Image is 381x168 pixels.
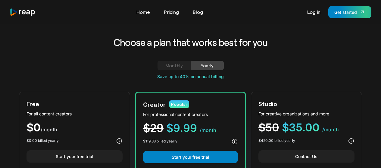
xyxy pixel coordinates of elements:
[19,73,362,80] div: Save up to 40% on annual billing
[190,7,206,17] a: Blog
[161,7,182,17] a: Pricing
[143,151,238,163] a: Start your free trial
[322,127,339,133] span: /month
[258,138,295,143] div: $420.00 billed yearly
[258,99,277,108] div: Studio
[334,9,357,15] div: Get started
[169,100,189,108] div: Popular
[166,121,197,135] span: $9.99
[133,7,153,17] a: Home
[198,62,217,69] div: Yearly
[304,7,323,17] a: Log in
[143,139,177,144] div: $119.88 billed yearly
[143,111,238,118] div: For professional content creators
[66,36,315,49] h2: Choose a plan that works best for you
[143,100,166,109] div: Creator
[27,99,39,108] div: Free
[27,138,59,143] div: $0.00 billed yearly
[27,111,123,117] div: For all content creators
[27,150,123,163] a: Start your free trial
[10,8,36,16] a: home
[282,121,320,134] span: $35.00
[41,127,57,133] span: /month
[258,121,279,134] span: $50
[258,150,354,163] a: Contact Us
[165,62,183,69] div: Monthly
[328,6,371,18] a: Get started
[27,122,123,133] div: $0
[200,127,216,133] span: /month
[258,111,354,117] div: For creative organizations and more
[143,121,164,135] span: $29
